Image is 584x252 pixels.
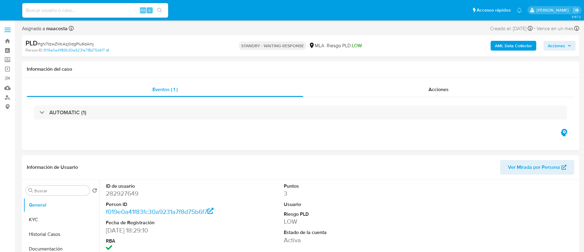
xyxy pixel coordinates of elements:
dt: Puntos [284,183,396,190]
p: STANDBY - WAITING RESPONSE [239,41,306,50]
dt: Fecha de Registración [106,219,218,226]
span: Alt [141,7,145,13]
dd: LOW [284,217,396,226]
b: maacosta [45,25,68,32]
input: Buscar usuario o caso... [22,6,168,14]
span: Accesos rápidos [477,7,511,13]
span: LOW [352,42,362,49]
button: Volver al orden por defecto [92,188,97,195]
b: PLD [26,38,38,48]
p: maria.acosta@mercadolibre.com [537,7,571,13]
button: General [23,198,99,212]
dt: Estado de la cuenta [284,229,396,236]
span: Acciones [548,41,565,51]
dd: [DATE] 18:29:10 [106,226,218,235]
span: Ver Mirada por Persona [508,160,560,175]
dt: Riesgo PLD [284,211,396,218]
h1: Información del caso [27,66,574,72]
span: Acciones [429,86,449,93]
input: Buscar [34,188,87,193]
button: AML Data Collector [491,41,536,51]
dt: Person ID [106,201,218,208]
div: Creado el: [DATE] [490,24,533,33]
dd: 282927649 [106,189,218,198]
span: # gN7IIzwZWcAzj0dgPIu6dAmj [38,41,94,47]
span: Asignado a [22,25,68,32]
b: AML Data Collector [495,41,532,51]
span: - [534,24,535,33]
dt: Usuario [284,201,396,208]
dt: ID de usuario [106,183,218,190]
b: Person ID [26,48,42,53]
h1: Información de Usuario [27,164,78,170]
a: Notificaciones [517,8,522,13]
a: f019e0a41f83fc30a9231a7f8d75b6f7 [106,207,214,216]
button: search-icon [153,6,166,15]
dt: RBA [106,238,218,244]
span: Vence en un mes [537,25,573,32]
div: MLA [309,42,324,49]
button: KYC [23,212,99,227]
dd: 3 [284,189,396,198]
dd: Activa [284,236,396,244]
button: Ver Mirada por Persona [500,160,574,175]
button: Acciones [544,41,575,51]
button: Buscar [28,188,33,193]
button: Historial Casos [23,227,99,242]
a: Salir [573,7,579,13]
span: Riesgo PLD: [327,42,362,49]
div: AUTOMATIC (1) [34,105,567,119]
span: Eventos ( 1 ) [152,86,178,93]
span: s [149,7,151,13]
h3: AUTOMATIC (1) [49,109,86,116]
a: f019e0a41f83fc30a9231a7f8d75b6f7 [43,48,109,53]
